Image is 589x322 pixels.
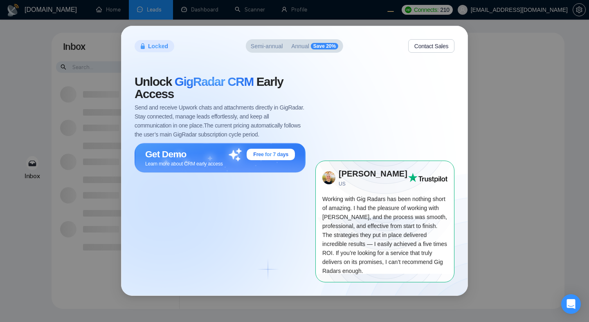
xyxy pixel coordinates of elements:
span: US [339,181,408,188]
button: Semi-annual [247,41,286,51]
button: AnnualSave 20% [288,41,342,51]
span: Working with Gig Radars has been nothing short of amazing. I had the pleasure of working with [PE... [322,196,447,275]
img: 73x73.png [322,171,335,184]
span: Save 20% [311,43,338,49]
span: Locked [148,42,168,51]
span: GigRadar CRM [175,75,254,88]
span: Send and receive Upwork chats and attachments directly in GigRadar. Stay connected, manage leads ... [135,103,306,139]
button: Contact Sales [408,39,454,53]
span: Semi-annual [251,43,283,49]
span: Get Demo [145,149,187,159]
img: Trust Pilot [408,173,447,183]
span: Learn more about CRM early access [145,161,223,167]
div: Open Intercom Messenger [561,294,581,314]
strong: [PERSON_NAME] [339,169,407,178]
span: Unlock Early Access [135,76,306,100]
span: Annual [291,43,309,49]
span: Free for 7 days [253,151,288,158]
